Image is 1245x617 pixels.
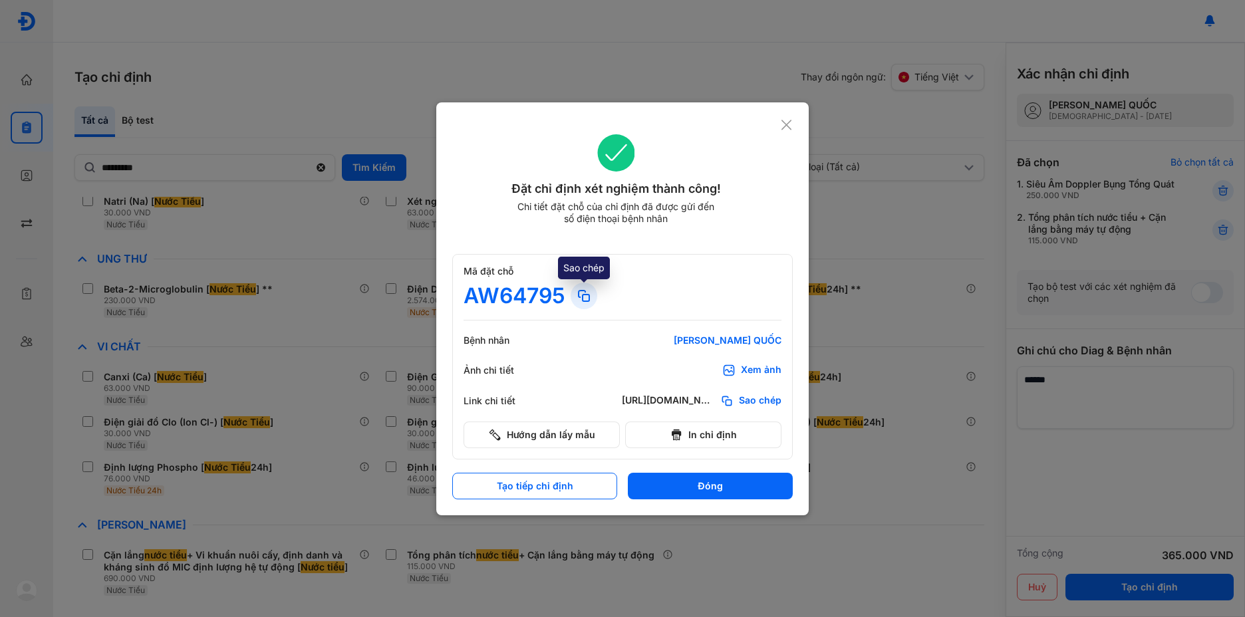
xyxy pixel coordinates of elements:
div: Đặt chỉ định xét nghiệm thành công! [452,180,780,198]
button: Hướng dẫn lấy mẫu [464,422,620,448]
div: Bệnh nhân [464,334,543,346]
div: AW64795 [464,283,565,309]
div: Link chi tiết [464,395,543,407]
button: In chỉ định [625,422,781,448]
div: [PERSON_NAME] QUỐC [622,334,781,346]
span: Sao chép [739,394,781,408]
div: Xem ảnh [741,364,781,377]
button: Đóng [628,473,793,499]
div: [URL][DOMAIN_NAME] [622,394,715,408]
div: Chi tiết đặt chỗ của chỉ định đã được gửi đến số điện thoại bệnh nhân [511,201,720,225]
div: Mã đặt chỗ [464,265,781,277]
button: Tạo tiếp chỉ định [452,473,617,499]
div: Ảnh chi tiết [464,364,543,376]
